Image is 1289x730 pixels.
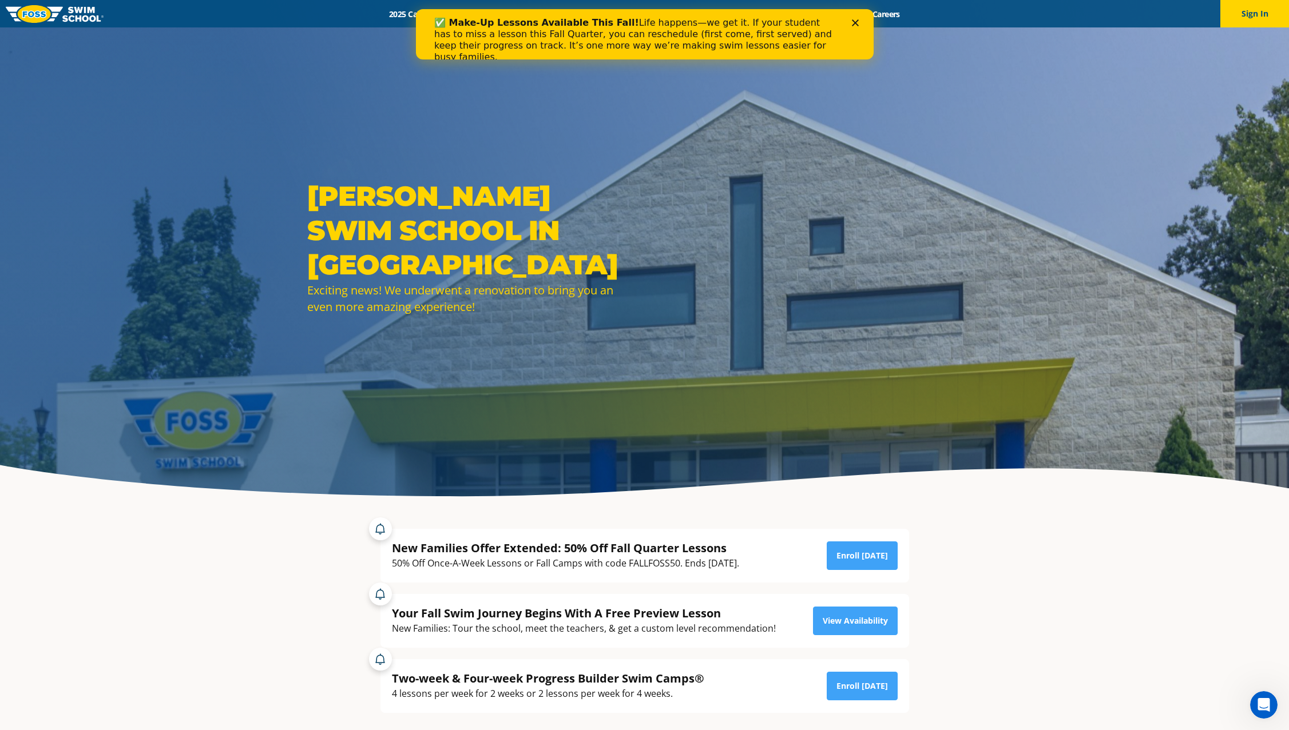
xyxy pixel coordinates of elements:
[392,671,704,686] div: Two-week & Four-week Progress Builder Swim Camps®
[6,5,104,23] img: FOSS Swim School Logo
[307,282,639,315] div: Exciting news! We underwent a renovation to bring you an even more amazing experience!
[705,9,827,19] a: Swim Like [PERSON_NAME]
[827,672,898,700] a: Enroll [DATE]
[379,9,451,19] a: 2025 Calendar
[827,541,898,570] a: Enroll [DATE]
[1250,691,1278,719] iframe: Intercom live chat
[392,605,776,621] div: Your Fall Swim Journey Begins With A Free Preview Lesson
[392,556,739,571] div: 50% Off Once-A-Week Lessons or Fall Camps with code FALLFOSS50. Ends [DATE].
[826,9,862,19] a: Blog
[499,9,599,19] a: Swim Path® Program
[599,9,705,19] a: About [PERSON_NAME]
[392,686,704,701] div: 4 lessons per week for 2 weeks or 2 lessons per week for 4 weeks.
[307,179,639,282] h1: [PERSON_NAME] SWIM SCHOOL IN [GEOGRAPHIC_DATA]
[18,8,421,54] div: Life happens—we get it. If your student has to miss a lesson this Fall Quarter, you can reschedul...
[18,8,223,19] b: ✅ Make-Up Lessons Available This Fall!
[813,607,898,635] a: View Availability
[392,621,776,636] div: New Families: Tour the school, meet the teachers, & get a custom level recommendation!
[416,9,874,59] iframe: Intercom live chat banner
[392,540,739,556] div: New Families Offer Extended: 50% Off Fall Quarter Lessons
[862,9,910,19] a: Careers
[436,10,447,17] div: Close
[451,9,499,19] a: Schools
